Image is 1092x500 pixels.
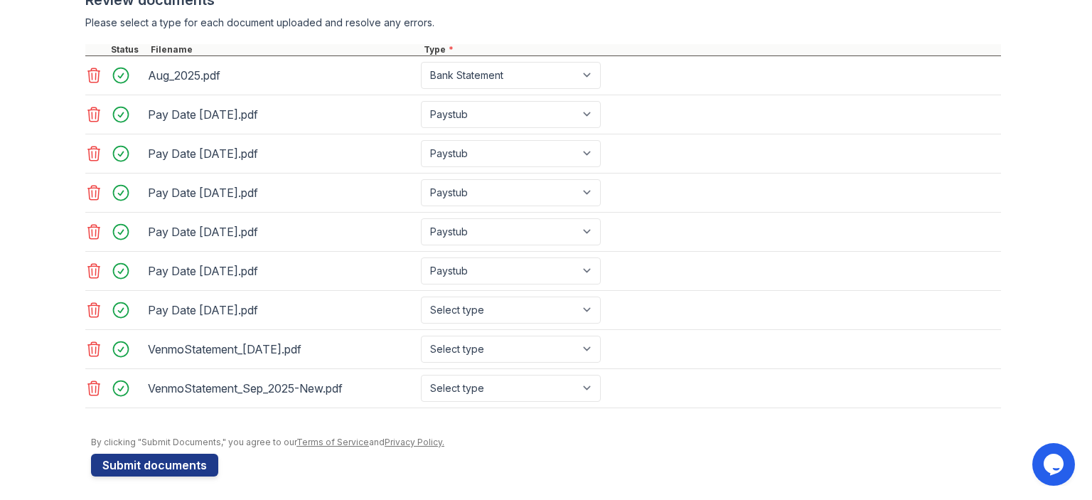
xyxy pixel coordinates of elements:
[385,437,444,447] a: Privacy Policy.
[148,64,415,87] div: Aug_2025.pdf
[148,377,415,400] div: VenmoStatement_Sep_2025-New.pdf
[148,220,415,243] div: Pay Date [DATE].pdf
[148,260,415,282] div: Pay Date [DATE].pdf
[148,142,415,165] div: Pay Date [DATE].pdf
[148,181,415,204] div: Pay Date [DATE].pdf
[421,44,1001,55] div: Type
[148,299,415,321] div: Pay Date [DATE].pdf
[91,454,218,477] button: Submit documents
[85,16,1001,30] div: Please select a type for each document uploaded and resolve any errors.
[296,437,369,447] a: Terms of Service
[148,338,415,361] div: VenmoStatement_[DATE].pdf
[148,103,415,126] div: Pay Date [DATE].pdf
[108,44,148,55] div: Status
[1032,443,1078,486] iframe: chat widget
[148,44,421,55] div: Filename
[91,437,1001,448] div: By clicking "Submit Documents," you agree to our and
